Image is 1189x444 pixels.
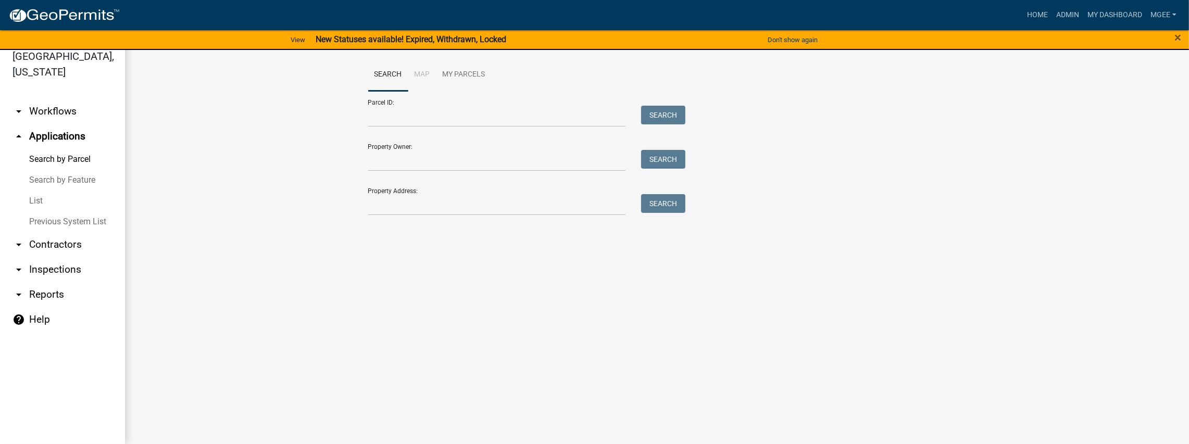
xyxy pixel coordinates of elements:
i: arrow_drop_up [12,130,25,143]
button: Search [641,106,685,124]
button: Don't show again [764,31,822,48]
a: Search [368,58,408,92]
i: arrow_drop_down [12,238,25,251]
a: My Parcels [436,58,492,92]
i: arrow_drop_down [12,288,25,301]
i: help [12,313,25,326]
button: Search [641,150,685,169]
i: arrow_drop_down [12,105,25,118]
a: Admin [1052,5,1083,25]
button: Search [641,194,685,213]
span: × [1174,30,1181,45]
a: View [286,31,309,48]
a: mgee [1146,5,1181,25]
a: Home [1023,5,1052,25]
strong: New Statuses available! Expired, Withdrawn, Locked [316,34,506,44]
i: arrow_drop_down [12,263,25,276]
button: Close [1174,31,1181,44]
a: My Dashboard [1083,5,1146,25]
